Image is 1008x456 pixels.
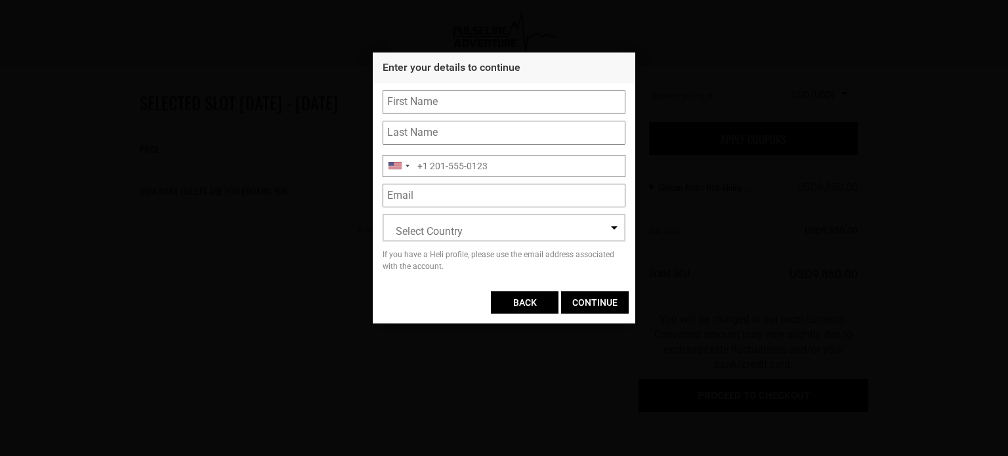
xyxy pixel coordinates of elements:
[491,291,558,314] input: BACK
[383,90,625,114] input: First Name
[561,291,629,314] input: CONTINUE
[383,121,625,145] input: Last Name
[383,184,625,208] input: Email
[383,155,413,176] div: United States: +1
[373,52,635,83] div: Enter your details to continue
[383,215,625,241] span: Select box activate
[383,249,625,272] div: If you have a Heli profile, please use the email address associated with the account.
[383,155,625,177] input: +1 201-555-0123
[396,225,463,238] span: Select Country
